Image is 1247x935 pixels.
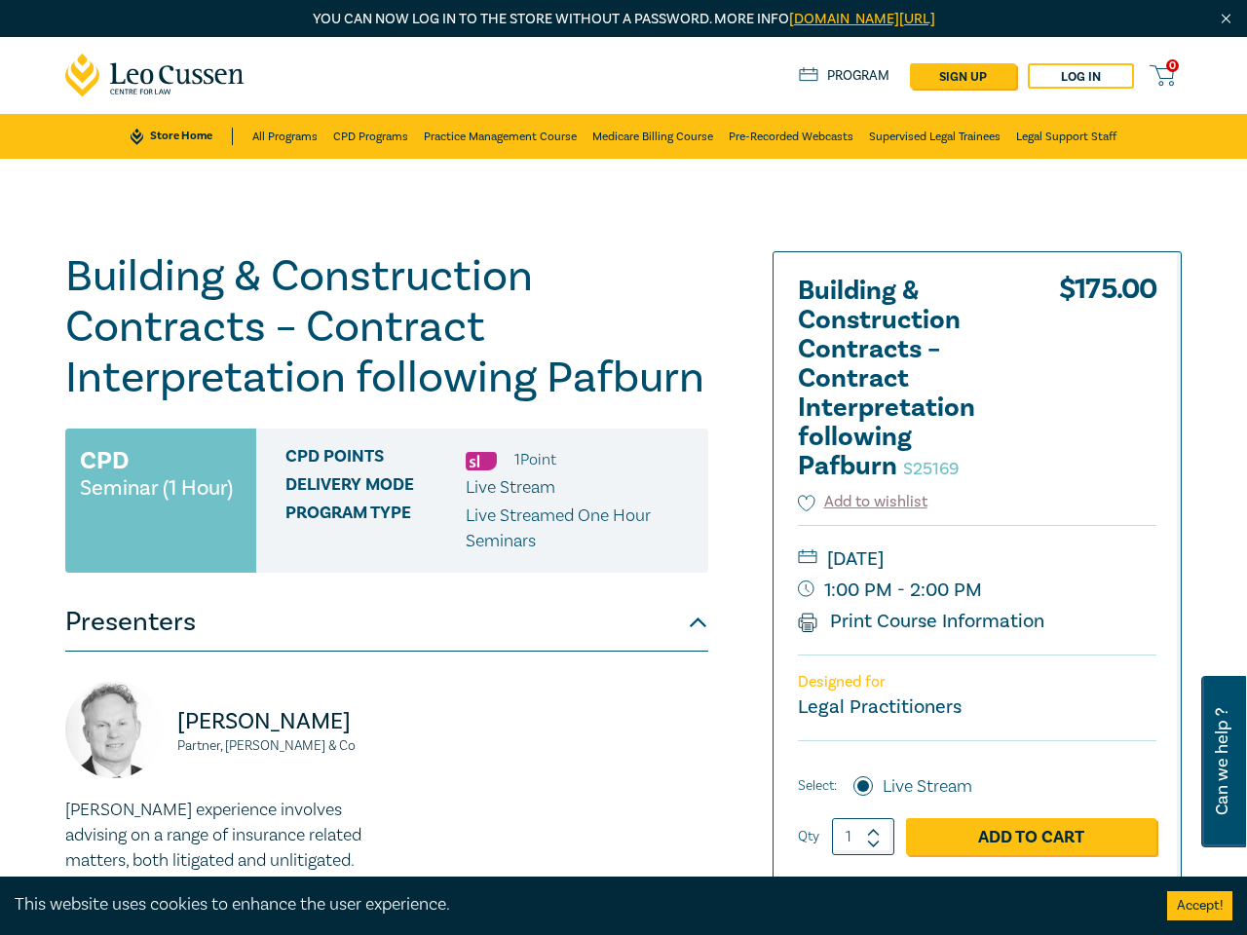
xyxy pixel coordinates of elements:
[80,443,129,478] h3: CPD
[252,114,318,159] a: All Programs
[789,10,935,28] a: [DOMAIN_NAME][URL]
[466,476,555,499] span: Live Stream
[729,114,853,159] a: Pre-Recorded Webcasts
[1218,11,1234,27] img: Close
[798,694,962,720] small: Legal Practitioners
[592,114,713,159] a: Medicare Billing Course
[1167,891,1232,920] button: Accept cookies
[798,543,1156,575] small: [DATE]
[798,673,1156,692] p: Designed for
[177,706,375,737] p: [PERSON_NAME]
[1016,114,1116,159] a: Legal Support Staff
[869,114,1001,159] a: Supervised Legal Trainees
[177,739,375,753] small: Partner, [PERSON_NAME] & Co
[1059,277,1156,491] div: $ 175.00
[799,67,889,85] a: Program
[285,504,466,554] span: Program type
[903,458,959,480] small: S25169
[1028,63,1134,89] a: Log in
[832,818,894,855] input: 1
[910,63,1016,89] a: sign up
[798,609,1044,634] a: Print Course Information
[798,277,1012,481] h2: Building & Construction Contracts – Contract Interpretation following Pafburn
[333,114,408,159] a: CPD Programs
[285,447,466,472] span: CPD Points
[65,251,708,403] h1: Building & Construction Contracts – Contract Interpretation following Pafburn
[798,826,819,847] label: Qty
[798,775,837,797] span: Select:
[1213,688,1231,836] span: Can we help ?
[80,478,233,498] small: Seminar (1 Hour)
[15,892,1138,917] div: This website uses cookies to enhance the user experience.
[65,9,1182,30] p: You can now log in to the store without a password. More info
[285,475,466,501] span: Delivery Mode
[798,491,927,513] button: Add to wishlist
[883,774,972,800] label: Live Stream
[514,447,556,472] li: 1 Point
[1166,59,1179,72] span: 0
[906,818,1156,855] a: Add to Cart
[65,681,163,778] img: https://s3.ap-southeast-2.amazonaws.com/leo-cussen-store-production-content/Contacts/Ross%20Donal...
[65,593,708,652] button: Presenters
[798,575,1156,606] small: 1:00 PM - 2:00 PM
[424,114,577,159] a: Practice Management Course
[466,452,497,470] img: Substantive Law
[466,504,694,554] p: Live Streamed One Hour Seminars
[131,128,233,145] a: Store Home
